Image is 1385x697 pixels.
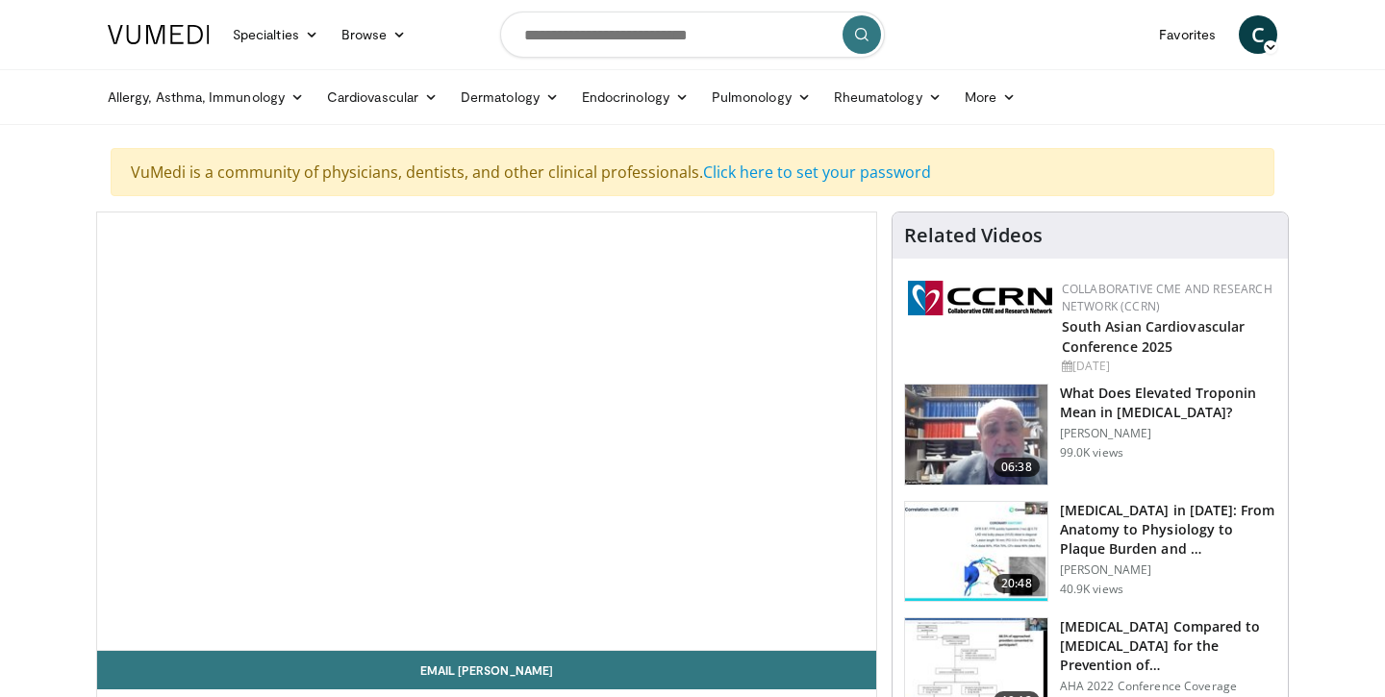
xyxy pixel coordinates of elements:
a: 20:48 [MEDICAL_DATA] in [DATE]: From Anatomy to Physiology to Plaque Burden and … [PERSON_NAME] 4... [904,501,1276,603]
div: [DATE] [1062,358,1272,375]
video-js: Video Player [97,212,876,651]
a: Rheumatology [822,78,953,116]
p: [PERSON_NAME] [1060,562,1276,578]
img: 98daf78a-1d22-4ebe-927e-10afe95ffd94.150x105_q85_crop-smart_upscale.jpg [905,385,1047,485]
a: Dermatology [449,78,570,116]
a: Email [PERSON_NAME] [97,651,876,689]
a: South Asian Cardiovascular Conference 2025 [1062,317,1246,356]
img: 823da73b-7a00-425d-bb7f-45c8b03b10c3.150x105_q85_crop-smart_upscale.jpg [905,502,1047,602]
p: [PERSON_NAME] [1060,426,1276,441]
input: Search topics, interventions [500,12,885,58]
img: VuMedi Logo [108,25,210,44]
p: 99.0K views [1060,445,1123,461]
span: 20:48 [994,574,1040,593]
a: Pulmonology [700,78,822,116]
h3: [MEDICAL_DATA] Compared to [MEDICAL_DATA] for the Prevention of… [1060,617,1276,675]
h4: Related Videos [904,224,1043,247]
a: Browse [330,15,418,54]
a: C [1239,15,1277,54]
a: Favorites [1147,15,1227,54]
h3: What Does Elevated Troponin Mean in [MEDICAL_DATA]? [1060,384,1276,422]
span: 06:38 [994,458,1040,477]
a: Collaborative CME and Research Network (CCRN) [1062,281,1272,314]
a: Cardiovascular [315,78,449,116]
a: 06:38 What Does Elevated Troponin Mean in [MEDICAL_DATA]? [PERSON_NAME] 99.0K views [904,384,1276,485]
a: Allergy, Asthma, Immunology [96,78,315,116]
a: Specialties [221,15,330,54]
div: VuMedi is a community of physicians, dentists, and other clinical professionals. [111,148,1274,196]
a: Click here to set your password [703,162,931,183]
a: Endocrinology [570,78,700,116]
h3: [MEDICAL_DATA] in [DATE]: From Anatomy to Physiology to Plaque Burden and … [1060,501,1276,559]
p: AHA 2022 Conference Coverage [1060,679,1276,694]
a: More [953,78,1027,116]
img: a04ee3ba-8487-4636-b0fb-5e8d268f3737.png.150x105_q85_autocrop_double_scale_upscale_version-0.2.png [908,281,1052,315]
p: 40.9K views [1060,582,1123,597]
